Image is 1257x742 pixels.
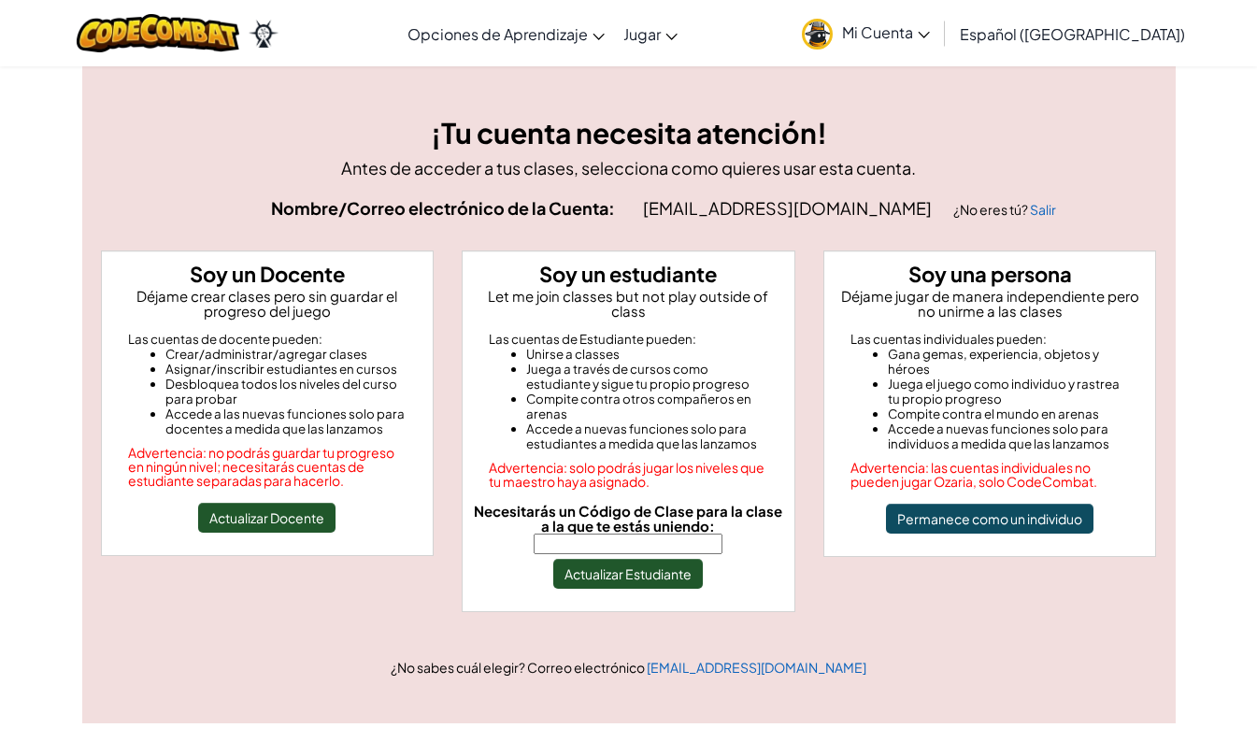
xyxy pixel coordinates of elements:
img: avatar [802,19,833,50]
li: Juega el juego como individuo y rastrea tu propio progreso [888,377,1130,407]
li: Crear/administrar/agregar clases [165,347,407,362]
img: Ozaria [249,20,279,48]
span: Mi Cuenta [842,22,930,42]
a: Opciones de Aprendizaje [398,8,614,59]
p: Déjame jugar de manera independiente pero no unirme a las clases [832,289,1149,319]
strong: Nombre/Correo electrónico de la Cuenta: [271,197,615,219]
button: Actualizar Estudiante [553,559,703,589]
div: Advertencia: solo podrás jugar los niveles que tu maestro haya asignado. [489,461,768,489]
strong: Soy una persona [908,261,1072,287]
li: Compite contra el mundo en arenas [888,407,1130,421]
strong: Soy un Docente [190,261,345,287]
li: Juega a través de cursos como estudiante y sigue tu propio progreso [526,362,768,392]
p: Déjame crear clases pero sin guardar el progreso del juego [109,289,426,319]
button: Permanece como un individuo [886,504,1093,534]
p: Antes de acceder a tus clases, selecciona como quieres usar esta cuenta. [101,154,1157,181]
button: Actualizar Docente [198,503,336,533]
a: Salir [1030,201,1056,218]
span: [EMAIL_ADDRESS][DOMAIN_NAME] [643,197,935,219]
li: Gana gemas, experiencia, objetos y héroes [888,347,1130,377]
div: Advertencia: no podrás guardar tu progreso en ningún nivel; necesitarás cuentas de estudiante sep... [128,446,407,488]
li: Accede a las nuevas funciones solo para docentes a medida que las lanzamos [165,407,407,436]
a: Jugar [614,8,687,59]
li: Unirse a classes [526,347,768,362]
a: Mi Cuenta [793,4,939,63]
li: Accede a nuevas funciones solo para estudiantes a medida que las lanzamos [526,421,768,451]
div: Las cuentas de docente pueden: [128,332,407,347]
div: Advertencia: las cuentas individuales no pueden jugar Ozaria, solo CodeCombat. [850,461,1130,489]
div: Las cuentas individuales pueden: [850,332,1130,347]
span: ¿No eres tú? [953,201,1030,218]
span: Necesitarás un Código de Clase para la clase a la que te estás uniendo: [474,502,782,535]
a: [EMAIL_ADDRESS][DOMAIN_NAME] [647,659,866,676]
span: Español ([GEOGRAPHIC_DATA]) [960,24,1185,44]
strong: Soy un estudiante [539,261,717,287]
h3: ¡Tu cuenta necesita atención! [101,112,1157,154]
span: Jugar [623,24,661,44]
span: ¿No sabes cuál elegir? Correo electrónico [391,659,647,676]
div: Las cuentas de Estudiante pueden: [489,332,768,347]
a: Español ([GEOGRAPHIC_DATA]) [950,8,1194,59]
li: Accede a nuevas funciones solo para individuos a medida que las lanzamos [888,421,1130,451]
li: Desbloquea todos los niveles del curso para probar [165,377,407,407]
li: Compite contra otros compañeros en arenas [526,392,768,421]
input: Necesitarás un Código de Clase para la clase a la que te estás uniendo: [534,534,722,554]
img: CodeCombat logo [77,14,240,52]
span: Opciones de Aprendizaje [407,24,588,44]
li: Asignar/inscribir estudiantes en cursos [165,362,407,377]
p: Let me join classes but not play outside of class [470,289,787,319]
